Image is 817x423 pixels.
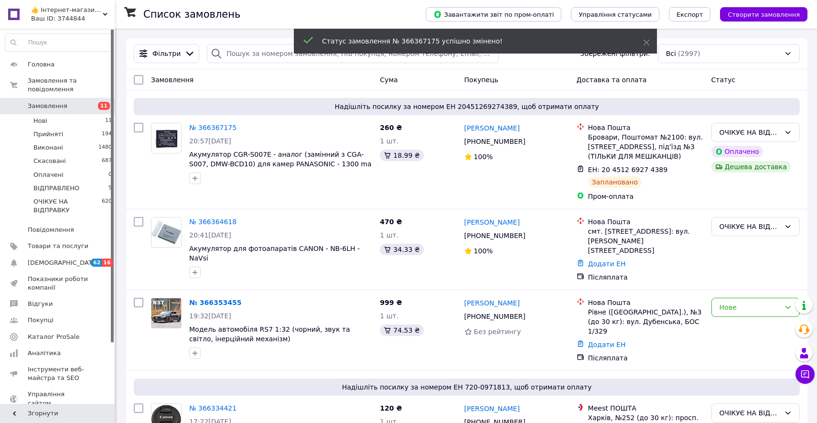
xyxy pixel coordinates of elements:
div: ОЧІКУЄ НА ВІДПРАВКУ [720,221,780,232]
a: Створити замовлення [710,10,807,18]
span: Покупці [28,316,54,325]
div: [PHONE_NUMBER] [462,135,527,148]
span: Головна [28,60,54,69]
a: Модель автомобіля RS7 1:32 (чорний, звук та світло, інерційний механізм) [189,325,350,343]
div: Заплановано [588,176,642,188]
a: [PERSON_NAME] [464,123,520,133]
span: 100% [474,247,493,255]
span: Аналітика [28,349,61,358]
div: Післяплата [588,353,704,363]
span: 19:32[DATE] [189,312,231,320]
span: Скасовані [33,157,66,165]
div: ОЧІКУЄ НА ВІДПРАВКУ [720,127,780,138]
img: Фото товару [151,298,181,328]
span: ЕН: 20 4512 6927 4389 [588,166,668,174]
div: Нове [720,302,780,313]
span: Всі [666,49,676,58]
a: № 366353455 [189,299,241,306]
span: 11 [98,102,110,110]
a: Додати ЕН [588,260,626,268]
a: Фото товару [151,298,182,328]
span: 194 [102,130,112,139]
div: Meest ПОШТА [588,403,704,413]
button: Завантажити звіт по пром-оплаті [426,7,561,22]
span: Виконані [33,143,63,152]
span: 1480 [98,143,112,152]
span: Замовлення [151,76,193,84]
span: 620 [102,197,112,215]
a: Додати ЕН [588,341,626,348]
input: Пошук [5,34,112,51]
span: Замовлення [28,102,67,110]
div: Ваш ID: 3744844 [31,14,115,23]
button: Експорт [669,7,711,22]
div: Рівне ([GEOGRAPHIC_DATA].), №3 (до 30 кг): вул. Дубенська, БОС 1/329 [588,307,704,336]
span: 20:41[DATE] [189,231,231,239]
a: [PERSON_NAME] [464,404,520,413]
div: Нова Пошта [588,217,704,227]
a: № 366334421 [189,404,236,412]
span: Завантажити звіт по пром-оплаті [433,10,554,19]
span: Управління сайтом [28,390,88,407]
span: Оплачені [33,171,64,179]
a: [PERSON_NAME] [464,298,520,308]
a: № 366367175 [189,124,236,131]
div: Нова Пошта [588,298,704,307]
h1: Список замовлень [143,9,240,20]
span: 5 [108,184,112,193]
div: Бровари, Поштомат №2100: вул. [STREET_ADDRESS], під'їзд №3 (ТІЛЬКИ ДЛЯ МЕШКАНЦІВ) [588,132,704,161]
span: Надішліть посилку за номером ЕН 20451269274389, щоб отримати оплату [138,102,796,111]
span: 16 [102,259,113,267]
span: 260 ₴ [380,124,402,131]
span: Повідомлення [28,226,74,234]
a: Фото товару [151,123,182,153]
div: Дешева доставка [711,161,791,173]
span: 1 шт. [380,137,398,145]
span: Надішліть посилку за номером ЕН 720-0971813, щоб отримати оплату [138,382,796,392]
div: 74.53 ₴ [380,325,423,336]
div: ОЧІКУЄ НА ВІДПРАВКУ [720,408,780,418]
span: 999 ₴ [380,299,402,306]
span: [DEMOGRAPHIC_DATA] [28,259,98,267]
span: Товари та послуги [28,242,88,250]
span: Інструменти веб-майстра та SEO [28,365,88,382]
div: [PHONE_NUMBER] [462,310,527,323]
div: смт. [STREET_ADDRESS]: вул. [PERSON_NAME][STREET_ADDRESS] [588,227,704,255]
span: Нові [33,117,47,125]
span: 100% [474,153,493,161]
button: Створити замовлення [720,7,807,22]
div: 34.33 ₴ [380,244,423,255]
span: 20:57[DATE] [189,137,231,145]
span: Створити замовлення [728,11,800,18]
div: Пром-оплата [588,192,704,201]
span: 11 [105,117,112,125]
span: Показники роботи компанії [28,275,88,292]
span: Cума [380,76,398,84]
a: Акумулятор для фотоапаратів CANON - NB-6LH - NaVsi [189,245,360,262]
span: ОЧІКУЄ НА ВІДПРАВКУ [33,197,102,215]
div: 18.99 ₴ [380,150,423,161]
span: Без рейтингу [474,328,521,336]
span: ВІДПРАВЛЕНО [33,184,79,193]
button: Управління статусами [571,7,659,22]
span: Доставка та оплата [577,76,647,84]
a: Акумулятор CGR-S007E - аналог (замінний з CGA-S007, DMW-BCD10) для камер PANASONIC - 1300 ma - NaVsi [189,151,372,177]
span: Замовлення та повідомлення [28,76,115,94]
div: Оплачено [711,146,763,157]
span: Прийняті [33,130,63,139]
span: Управління статусами [579,11,652,18]
span: (2997) [678,50,700,57]
span: 62 [91,259,102,267]
a: Фото товару [151,217,182,248]
span: 687 [102,157,112,165]
div: Статус замовлення № 366367175 успішно змінено! [322,36,619,46]
img: Фото товару [151,217,181,247]
div: [PHONE_NUMBER] [462,229,527,242]
button: Чат з покупцем [795,365,815,384]
img: Фото товару [151,123,181,153]
span: Експорт [677,11,703,18]
div: Нова Пошта [588,123,704,132]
